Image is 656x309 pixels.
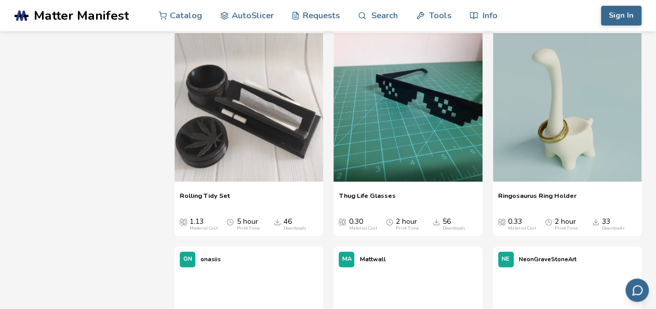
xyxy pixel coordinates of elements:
[502,256,510,263] span: NE
[236,226,259,231] div: Print Time
[284,226,306,231] div: Downloads
[396,218,419,231] div: 2 hour
[602,218,625,231] div: 33
[592,218,599,226] span: Downloads
[34,8,129,23] span: Matter Manifest
[443,226,465,231] div: Downloads
[349,226,377,231] div: Material Cost
[519,254,577,265] p: NeonGraveStoneArt
[236,218,259,231] div: 5 hour
[284,218,306,231] div: 46
[625,278,649,302] button: Send feedback via email
[433,218,440,226] span: Downloads
[226,218,234,226] span: Average Print Time
[508,218,536,231] div: 0.33
[601,6,641,25] button: Sign In
[342,256,351,263] span: MA
[180,192,230,207] a: Rolling Tidy Set
[180,218,187,226] span: Average Cost
[339,218,346,226] span: Average Cost
[508,226,536,231] div: Material Cost
[190,218,218,231] div: 1.13
[602,226,625,231] div: Downloads
[359,254,385,265] p: Mattwall
[190,226,218,231] div: Material Cost
[396,226,419,231] div: Print Time
[443,218,465,231] div: 56
[498,192,577,207] a: Ringosaurus Ring Holder
[349,218,377,231] div: 0.30
[183,256,192,263] span: ON
[545,218,552,226] span: Average Print Time
[555,226,578,231] div: Print Time
[339,192,395,207] a: Thug Life Glasses
[200,254,221,265] p: onasiis
[386,218,393,226] span: Average Print Time
[555,218,578,231] div: 2 hour
[498,218,505,226] span: Average Cost
[274,218,281,226] span: Downloads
